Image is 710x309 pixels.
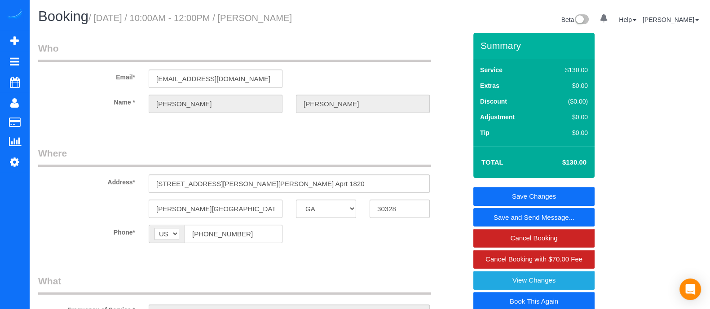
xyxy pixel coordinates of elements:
legend: Where [38,147,431,167]
label: Tip [480,128,490,137]
img: Automaid Logo [5,9,23,22]
div: $130.00 [546,65,588,74]
label: Adjustment [480,113,515,122]
input: Zip Code* [370,200,430,218]
label: Extras [480,81,499,90]
label: Email* [31,70,142,82]
input: First Name* [149,95,282,113]
input: Phone* [185,225,282,243]
label: Address* [31,174,142,187]
a: [PERSON_NAME] [643,16,699,23]
a: Cancel Booking with $70.00 Fee [473,250,595,269]
h4: $130.00 [535,159,587,166]
a: Beta [561,16,589,23]
small: / [DATE] / 10:00AM - 12:00PM / [PERSON_NAME] [88,13,292,23]
a: Save Changes [473,187,595,206]
label: Phone* [31,225,142,237]
label: Service [480,65,503,74]
div: $0.00 [546,113,588,122]
input: Email* [149,70,282,88]
div: $0.00 [546,128,588,137]
label: Discount [480,97,507,106]
legend: Who [38,42,431,62]
div: Open Intercom Messenger [679,279,701,300]
a: Save and Send Message... [473,208,595,227]
a: View Changes [473,271,595,290]
div: ($0.00) [546,97,588,106]
span: Cancel Booking with $70.00 Fee [485,255,582,263]
label: Name * [31,95,142,107]
span: Booking [38,9,88,24]
strong: Total [481,158,503,166]
a: Help [619,16,636,23]
img: New interface [574,14,589,26]
legend: What [38,274,431,295]
h3: Summary [481,40,590,51]
div: $0.00 [546,81,588,90]
input: Last Name* [296,95,430,113]
a: Cancel Booking [473,229,595,248]
input: City* [149,200,282,218]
